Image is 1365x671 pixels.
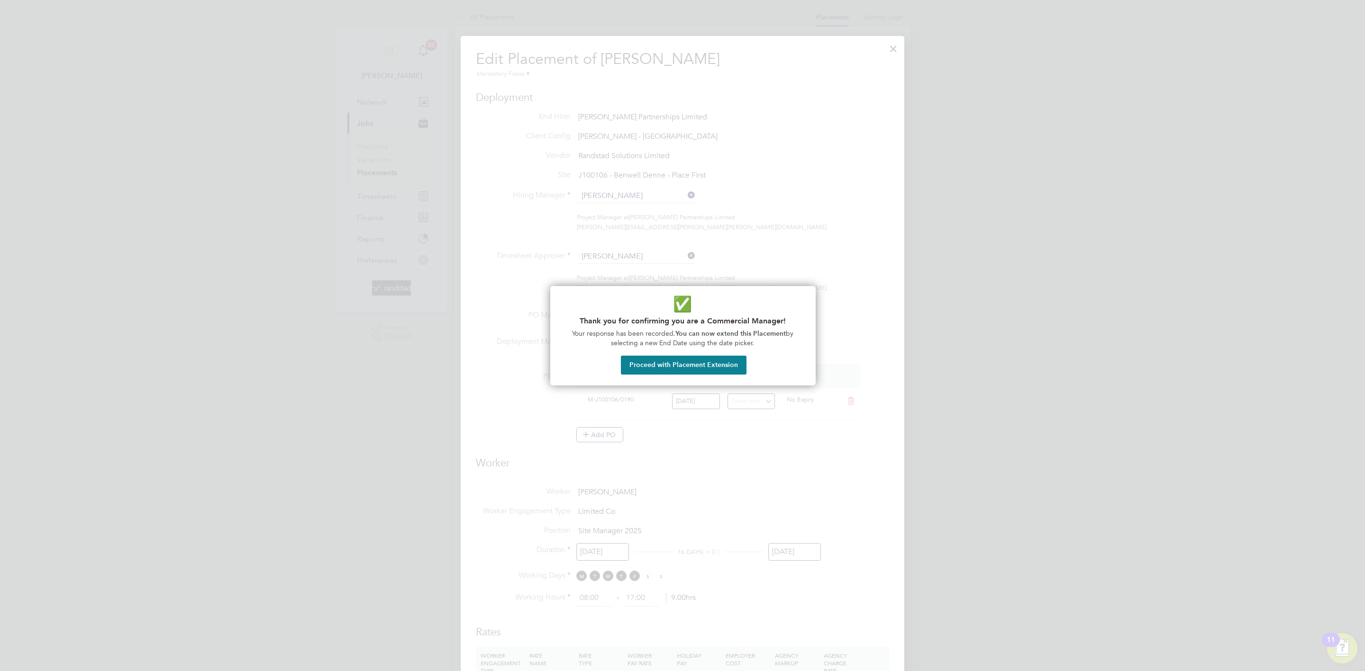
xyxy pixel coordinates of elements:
[562,316,804,325] h2: Thank you for confirming you are a Commercial Manager!
[675,330,786,338] strong: You can now extend this Placement
[562,294,804,315] p: ✅
[550,286,816,385] div: Commercial Manager Confirmation
[572,330,675,338] span: Your response has been recorded.
[621,356,746,375] button: Proceed with Placement Extension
